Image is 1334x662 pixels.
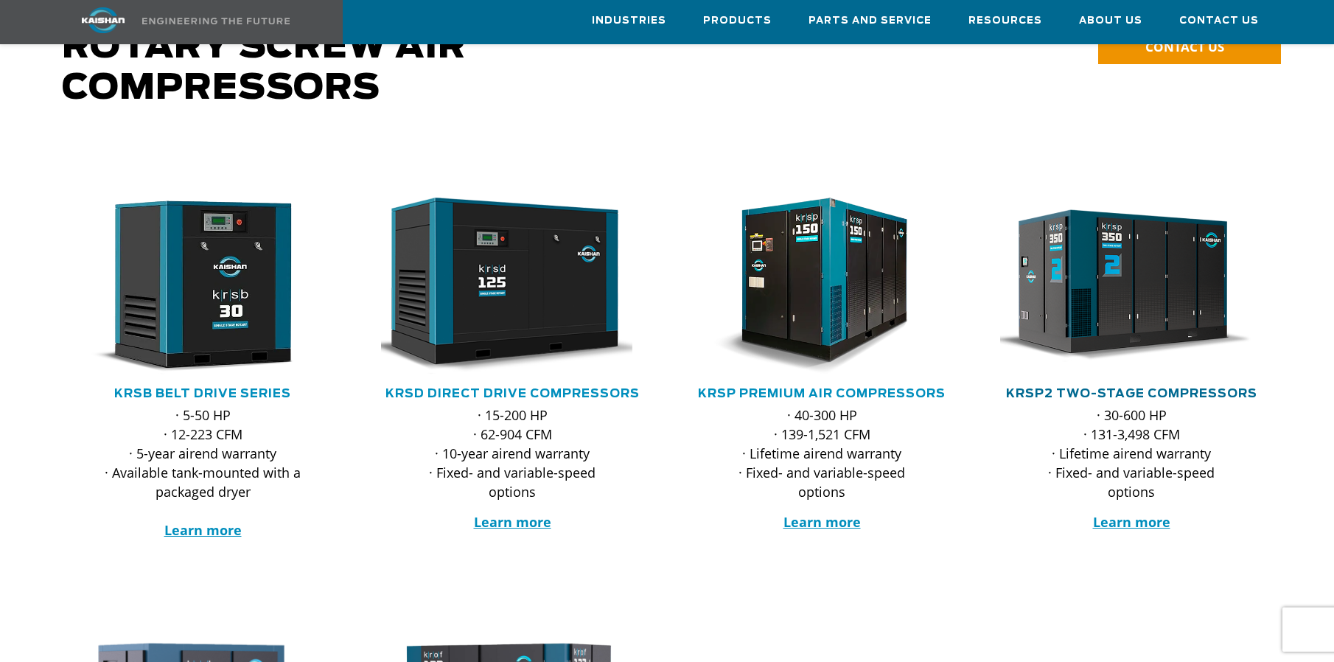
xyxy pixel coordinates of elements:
[114,388,291,400] a: KRSB Belt Drive Series
[1179,1,1259,41] a: Contact Us
[691,198,953,374] div: krsp150
[968,13,1042,29] span: Resources
[385,388,640,400] a: KRSD Direct Drive Compressors
[809,1,932,41] a: Parts and Service
[1030,405,1233,501] p: · 30-600 HP · 131-3,498 CFM · Lifetime airend warranty · Fixed- and variable-speed options
[1093,513,1170,531] a: Learn more
[411,405,614,501] p: · 15-200 HP · 62-904 CFM · 10-year airend warranty · Fixed- and variable-speed options
[1098,31,1281,64] a: CONTACT US
[703,13,772,29] span: Products
[1079,13,1142,29] span: About Us
[48,7,158,33] img: kaishan logo
[1079,1,1142,41] a: About Us
[1006,388,1257,400] a: KRSP2 Two-Stage Compressors
[1145,38,1224,55] span: CONTACT US
[592,1,666,41] a: Industries
[592,13,666,29] span: Industries
[142,18,290,24] img: Engineering the future
[1179,13,1259,29] span: Contact Us
[370,198,632,374] img: krsd125
[101,405,304,540] p: · 5-50 HP · 12-223 CFM · 5-year airend warranty · Available tank-mounted with a packaged dryer
[164,521,242,539] a: Learn more
[809,13,932,29] span: Parts and Service
[783,513,861,531] a: Learn more
[381,198,643,374] div: krsd125
[60,198,323,374] img: krsb30
[474,513,551,531] a: Learn more
[703,1,772,41] a: Products
[680,198,942,374] img: krsp150
[698,388,946,400] a: KRSP Premium Air Compressors
[968,1,1042,41] a: Resources
[1000,198,1263,374] div: krsp350
[720,405,923,501] p: · 40-300 HP · 139-1,521 CFM · Lifetime airend warranty · Fixed- and variable-speed options
[989,198,1251,374] img: krsp350
[71,198,334,374] div: krsb30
